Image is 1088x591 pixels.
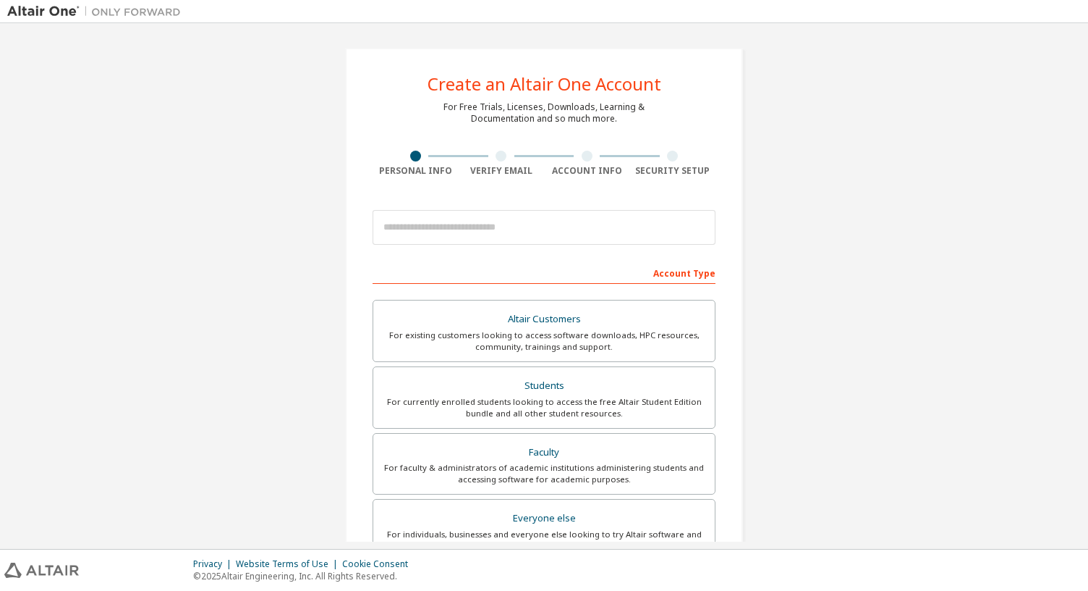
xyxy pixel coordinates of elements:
div: Everyone else [382,508,706,529]
div: For faculty & administrators of academic institutions administering students and accessing softwa... [382,462,706,485]
div: Security Setup [630,165,716,177]
div: Create an Altair One Account [428,75,661,93]
img: altair_logo.svg [4,563,79,578]
div: For existing customers looking to access software downloads, HPC resources, community, trainings ... [382,330,706,353]
div: Cookie Consent [342,558,417,570]
div: For Free Trials, Licenses, Downloads, Learning & Documentation and so much more. [443,101,645,125]
div: Students [382,376,706,396]
div: Account Info [544,165,630,177]
div: Personal Info [373,165,459,177]
div: Verify Email [459,165,545,177]
div: Website Terms of Use [236,558,342,570]
div: For currently enrolled students looking to access the free Altair Student Edition bundle and all ... [382,396,706,419]
p: © 2025 Altair Engineering, Inc. All Rights Reserved. [193,570,417,582]
img: Altair One [7,4,188,19]
div: Privacy [193,558,236,570]
div: Altair Customers [382,309,706,330]
div: For individuals, businesses and everyone else looking to try Altair software and explore our prod... [382,529,706,552]
div: Faculty [382,443,706,463]
div: Account Type [373,261,715,284]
